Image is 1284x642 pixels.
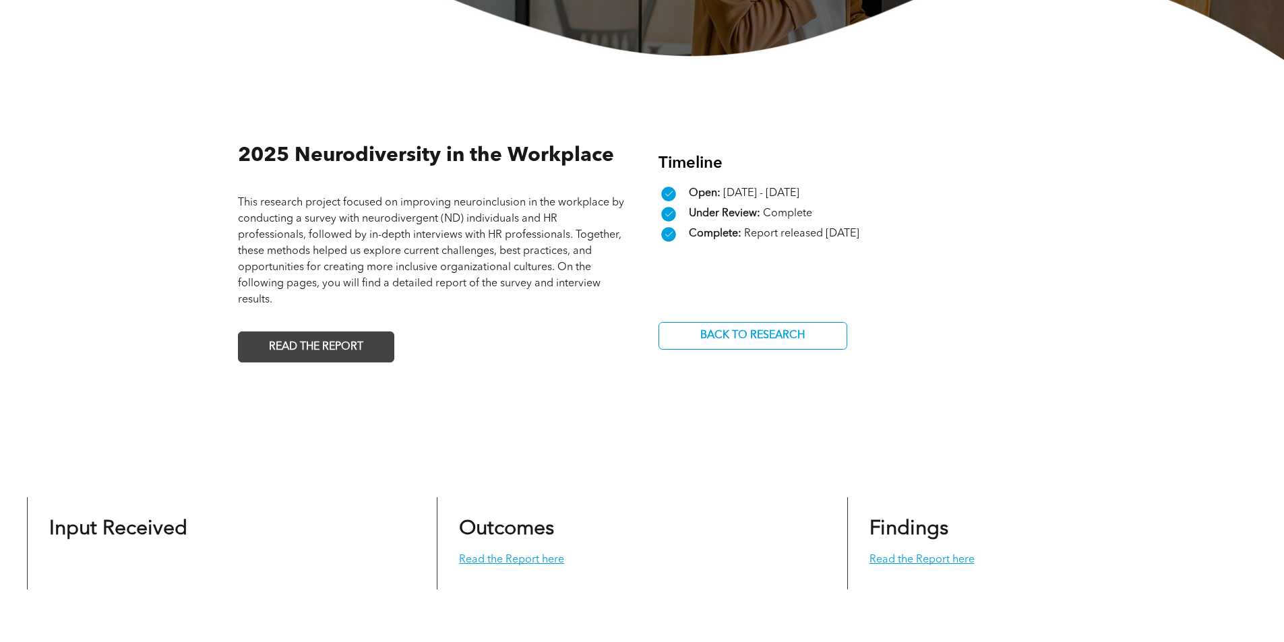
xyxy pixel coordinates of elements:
span: Timeline [659,156,723,172]
span: Complete [763,208,812,219]
span: Outcomes [459,519,554,539]
span: Complete: [689,228,741,239]
span: Findings [869,519,948,539]
a: Read the Report here [869,554,975,565]
a: BACK TO RESEARCH [659,322,847,350]
a: READ THE REPORT [238,331,394,362]
span: BACK TO RESEARCH [696,323,809,349]
span: [DATE] - [DATE] [723,188,799,199]
span: READ THE REPORT [264,334,368,360]
a: Read the Report here [459,554,564,565]
span: 2025 Neurodiversity in the Workplace [238,146,614,166]
span: This research project focused on improving neuroinclusion in the workplace by conducting a survey... [238,197,624,305]
span: Input Received [49,519,187,539]
span: Report released [DATE] [744,228,859,239]
span: Under Review: [689,208,760,219]
span: Open: [689,188,721,199]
